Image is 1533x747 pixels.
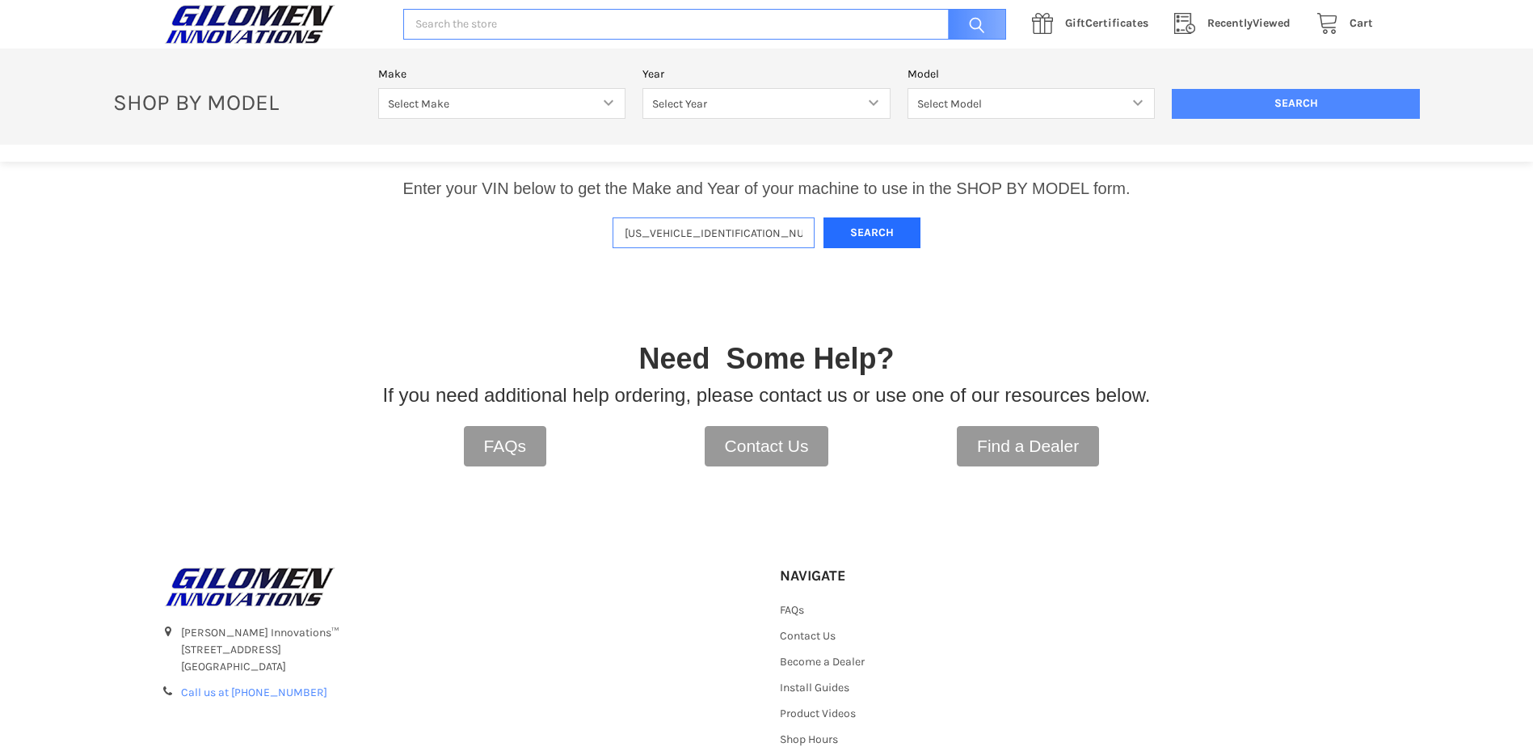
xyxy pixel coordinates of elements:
[613,217,815,249] input: Enter VIN of your machine
[705,426,829,466] a: Contact Us
[823,217,920,249] button: Search
[780,567,960,585] h5: Navigate
[1207,16,1253,30] span: Recently
[780,629,836,643] a: Contact Us
[957,426,1099,466] a: Find a Dealer
[642,65,891,82] label: Year
[1165,14,1308,34] a: RecentlyViewed
[638,337,894,381] p: Need Some Help?
[181,624,753,675] address: [PERSON_NAME] Innovations™ [STREET_ADDRESS] [GEOGRAPHIC_DATA]
[161,4,339,44] img: GILOMEN INNOVATIONS
[161,4,386,44] a: GILOMEN INNOVATIONS
[161,567,339,607] img: GILOMEN INNOVATIONS
[402,176,1130,200] p: Enter your VIN below to get the Make and Year of your machine to use in the SHOP BY MODEL form.
[908,65,1156,82] label: Model
[1207,16,1291,30] span: Viewed
[378,65,626,82] label: Make
[940,9,1006,40] input: Search
[105,88,370,116] p: SHOP BY MODEL
[780,707,856,720] a: Product Videos
[1065,16,1148,30] span: Certificates
[780,655,865,669] a: Become a Dealer
[1350,16,1373,30] span: Cart
[464,426,547,466] a: FAQs
[780,732,838,746] a: Shop Hours
[161,567,754,607] a: GILOMEN INNOVATIONS
[1065,16,1085,30] span: Gift
[1172,89,1420,120] input: Search
[1023,14,1165,34] a: GiftCertificates
[403,9,1006,40] input: Search the store
[780,603,804,617] a: FAQs
[383,381,1151,410] p: If you need additional help ordering, please contact us or use one of our resources below.
[780,681,849,694] a: Install Guides
[1308,14,1373,34] a: Cart
[181,686,327,699] a: Call us at [PHONE_NUMBER]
